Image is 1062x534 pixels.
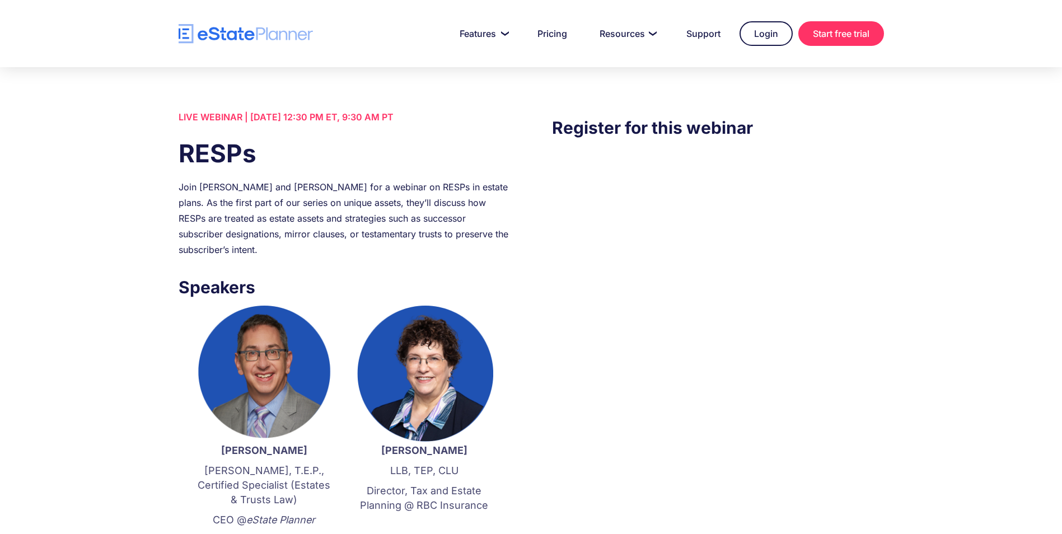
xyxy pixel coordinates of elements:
[179,179,510,257] div: Join [PERSON_NAME] and [PERSON_NAME] for a webinar on RESPs in estate plans. As the first part of...
[552,115,883,140] h3: Register for this webinar
[798,21,884,46] a: Start free trial
[740,21,793,46] a: Login
[524,22,581,45] a: Pricing
[673,22,734,45] a: Support
[446,22,518,45] a: Features
[179,136,510,171] h1: RESPs
[195,513,333,527] p: CEO @
[221,444,307,456] strong: [PERSON_NAME]
[552,163,883,363] iframe: Form 0
[246,514,315,526] em: eState Planner
[179,109,510,125] div: LIVE WEBINAR | [DATE] 12:30 PM ET, 9:30 AM PT
[355,484,493,513] p: Director, Tax and Estate Planning @ RBC Insurance
[179,274,510,300] h3: Speakers
[195,463,333,507] p: [PERSON_NAME], T.E.P., Certified Specialist (Estates & Trusts Law)
[355,518,493,533] p: ‍
[381,444,467,456] strong: [PERSON_NAME]
[179,24,313,44] a: home
[355,463,493,478] p: LLB, TEP, CLU
[586,22,667,45] a: Resources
